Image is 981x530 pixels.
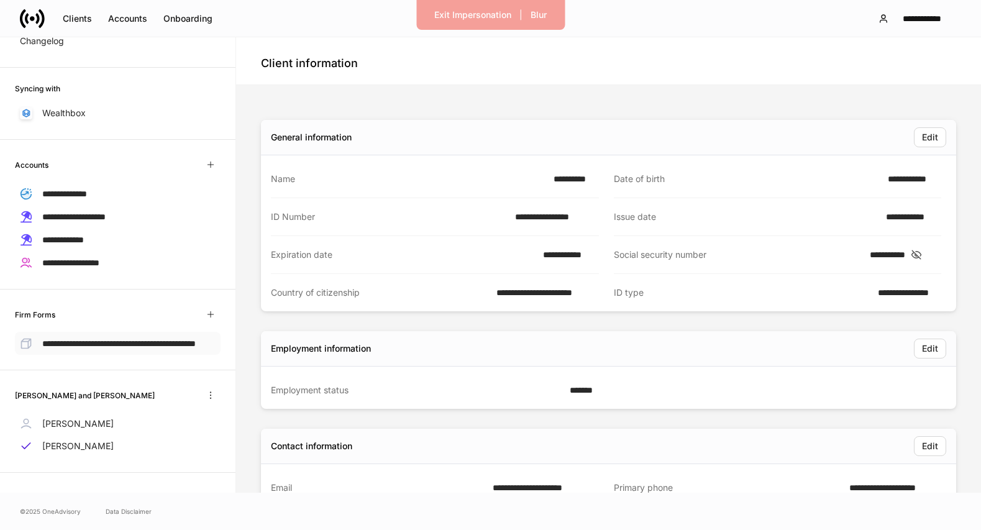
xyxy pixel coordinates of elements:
a: Changelog [15,30,221,52]
div: Contact information [271,440,352,452]
div: Social security number [614,249,862,261]
div: ID type [614,286,870,299]
div: Country of citizenship [271,286,489,299]
p: Wealthbox [42,107,86,119]
button: Accounts [100,9,155,29]
h4: Client information [261,56,358,71]
a: [PERSON_NAME] [15,413,221,435]
div: ID Number [271,211,508,223]
div: Name [271,173,546,185]
div: Edit [922,131,938,144]
div: Onboarding [163,12,212,25]
div: Issue date [614,211,878,223]
p: Changelog [20,35,64,47]
div: Employment information [271,342,371,355]
h6: [PERSON_NAME] and [PERSON_NAME] [15,390,155,401]
button: Edit [914,436,946,456]
a: Data Disclaimer [106,506,152,516]
a: [PERSON_NAME] [15,435,221,457]
div: Edit [922,342,938,355]
div: Expiration date [271,249,536,261]
div: Email [271,482,485,494]
div: Accounts [108,12,147,25]
div: Edit [922,440,938,452]
div: Blur [531,9,547,21]
a: Wealthbox [15,102,221,124]
p: [PERSON_NAME] [42,418,114,430]
div: Primary phone [614,482,842,495]
h6: Accounts [15,159,48,171]
div: Clients [63,12,92,25]
h6: Syncing with [15,83,60,94]
button: Onboarding [155,9,221,29]
div: General information [271,131,352,144]
p: [PERSON_NAME] [42,440,114,452]
div: Date of birth [614,173,881,185]
button: Edit [914,127,946,147]
div: Exit Impersonation [434,9,511,21]
h6: Firm Forms [15,309,55,321]
button: Exit Impersonation [426,5,519,25]
button: Blur [522,5,555,25]
button: Edit [914,339,946,359]
span: © 2025 OneAdvisory [20,506,81,516]
div: Employment status [271,384,562,396]
button: Clients [55,9,100,29]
